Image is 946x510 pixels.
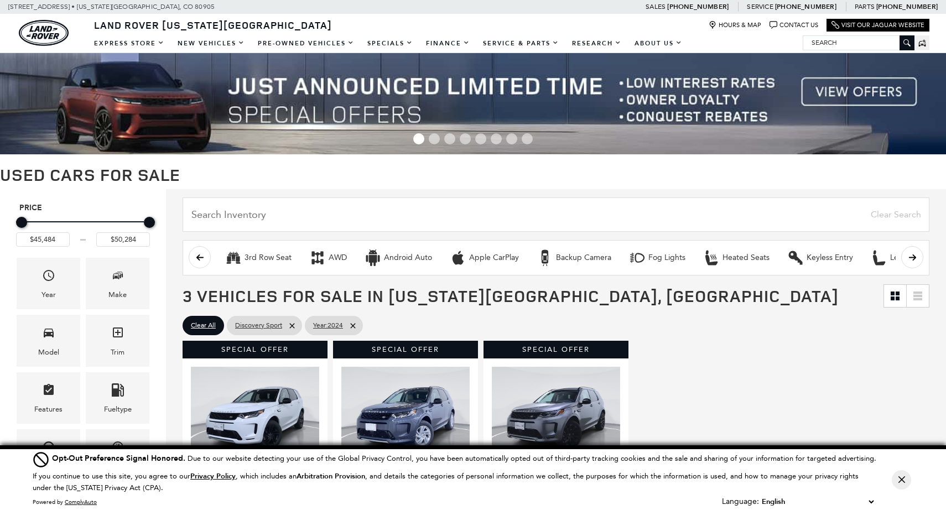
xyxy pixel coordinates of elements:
[313,319,343,332] span: 2024
[871,249,887,266] div: Leather Seats
[245,253,292,263] div: 3rd Row Seat
[429,133,440,144] span: Go to slide 2
[17,315,80,366] div: ModelModel
[235,319,282,332] span: Discovery Sport
[556,253,611,263] div: Backup Camera
[111,323,124,346] span: Trim
[807,253,853,263] div: Keyless Entry
[384,253,432,263] div: Android Auto
[86,429,149,481] div: MileageMileage
[42,266,55,289] span: Year
[19,20,69,46] img: Land Rover
[191,319,216,332] span: Clear All
[19,20,69,46] a: land-rover
[42,323,55,346] span: Model
[901,246,923,268] button: scroll right
[42,438,55,460] span: Transmission
[892,470,911,490] button: Close Button
[86,315,149,366] div: TrimTrim
[111,438,124,460] span: Mileage
[333,341,478,358] div: Special Offer
[190,471,236,481] u: Privacy Policy
[111,381,124,403] span: Fueltype
[723,253,770,263] div: Heated Seats
[361,34,419,53] a: Specials
[87,18,339,32] a: Land Rover [US_STATE][GEOGRAPHIC_DATA]
[770,21,818,29] a: Contact Us
[876,2,938,11] a: [PHONE_NUMBER]
[648,253,685,263] div: Fog Lights
[747,3,773,11] span: Service
[33,472,859,492] p: If you continue to use this site, you agree to our , which includes an , and details the categori...
[759,496,876,508] select: Language Select
[831,21,924,29] a: Visit Our Jaguar Website
[16,213,150,247] div: Price
[65,498,97,506] a: ComplyAuto
[8,3,215,11] a: [STREET_ADDRESS] • [US_STATE][GEOGRAPHIC_DATA], CO 80905
[191,367,319,463] img: 2024 Land Rover Discovery Sport S
[16,232,70,247] input: Minimum
[33,499,97,506] div: Powered by
[537,249,553,266] div: Backup Camera
[629,249,646,266] div: Fog Lights
[303,246,353,269] button: AWDAWD
[803,36,914,49] input: Search
[94,18,332,32] span: Land Rover [US_STATE][GEOGRAPHIC_DATA]
[19,203,147,213] h5: Price
[476,34,565,53] a: Service & Parts
[104,403,132,415] div: Fueltype
[183,284,839,307] span: 3 Vehicles for Sale in [US_STATE][GEOGRAPHIC_DATA], [GEOGRAPHIC_DATA]
[623,246,692,269] button: Fog LightsFog Lights
[251,34,361,53] a: Pre-Owned Vehicles
[183,197,929,232] input: Search Inventory
[855,3,875,11] span: Parts
[491,133,502,144] span: Go to slide 6
[703,249,720,266] div: Heated Seats
[225,249,242,266] div: 3rd Row Seat
[189,246,211,268] button: scroll left
[190,472,236,480] a: Privacy Policy
[722,498,759,506] div: Language:
[52,453,188,464] span: Opt-Out Preference Signal Honored .
[52,452,876,464] div: Due to our website detecting your use of the Global Privacy Control, you have been automatically ...
[506,133,517,144] span: Go to slide 7
[86,372,149,424] div: FueltypeFueltype
[34,403,63,415] div: Features
[475,133,486,144] span: Go to slide 5
[297,471,365,481] strong: Arbitration Provision
[38,346,59,358] div: Model
[183,341,328,358] div: Special Offer
[444,246,525,269] button: Apple CarPlayApple CarPlay
[309,249,326,266] div: AWD
[484,341,628,358] div: Special Offer
[341,367,470,463] img: 2024 Land Rover Discovery Sport S
[171,34,251,53] a: New Vehicles
[865,246,944,269] button: Leather SeatsLeather Seats
[646,3,666,11] span: Sales
[96,232,150,247] input: Maximum
[87,34,689,53] nav: Main Navigation
[17,429,80,481] div: TransmissionTransmission
[531,246,617,269] button: Backup CameraBackup Camera
[460,133,471,144] span: Go to slide 4
[781,246,859,269] button: Keyless EntryKeyless Entry
[144,217,155,228] div: Maximum Price
[890,253,938,263] div: Leather Seats
[41,289,56,301] div: Year
[313,321,328,329] span: Year :
[469,253,519,263] div: Apple CarPlay
[87,34,171,53] a: EXPRESS STORE
[111,346,124,358] div: Trim
[86,258,149,309] div: MakeMake
[219,246,298,269] button: 3rd Row Seat3rd Row Seat
[358,246,438,269] button: Android AutoAndroid Auto
[42,381,55,403] span: Features
[17,372,80,424] div: FeaturesFeatures
[787,249,804,266] div: Keyless Entry
[667,2,729,11] a: [PHONE_NUMBER]
[365,249,381,266] div: Android Auto
[628,34,689,53] a: About Us
[492,367,620,463] img: 2024 Land Rover Discovery Sport S
[111,266,124,289] span: Make
[17,258,80,309] div: YearYear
